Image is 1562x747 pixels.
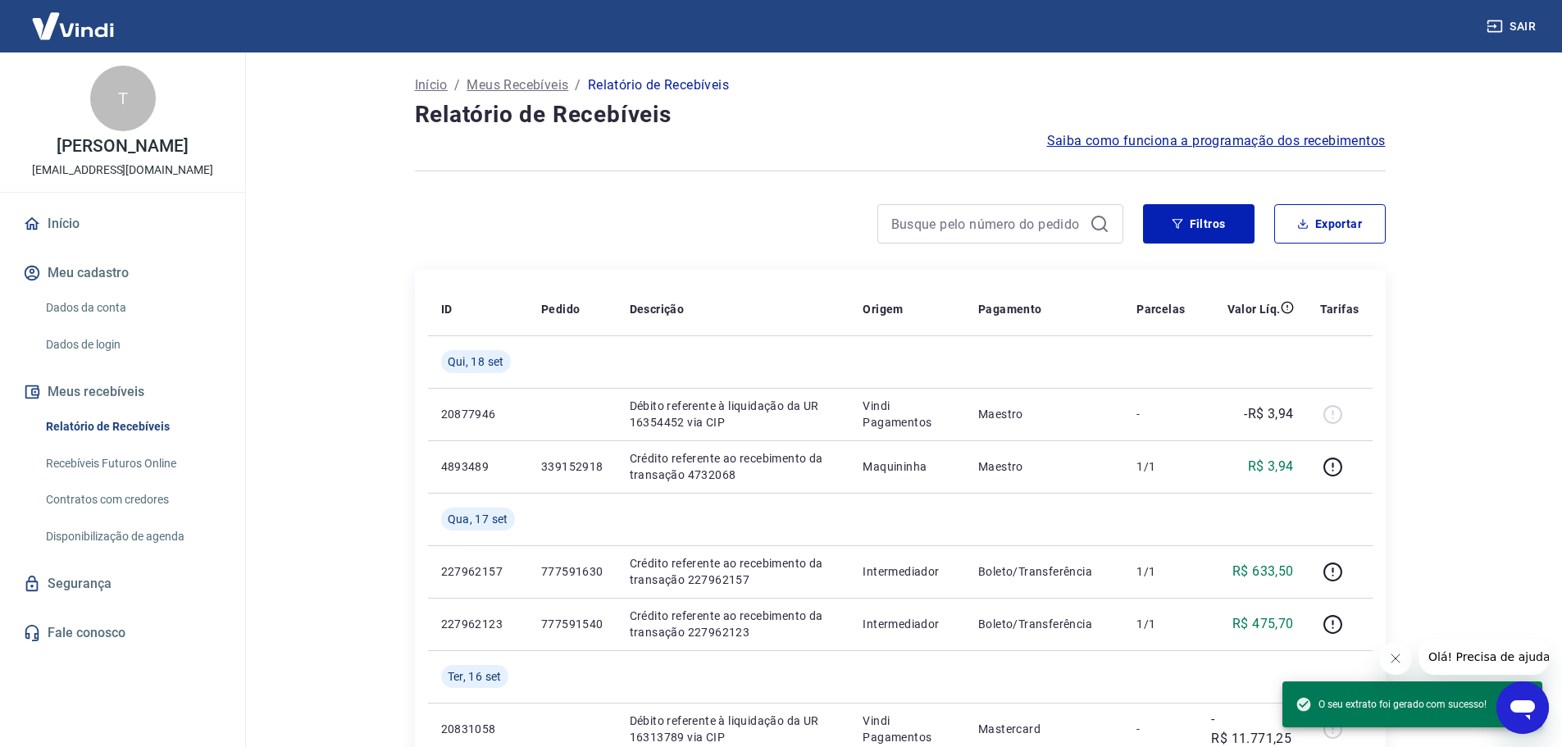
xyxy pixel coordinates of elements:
[863,458,952,475] p: Maquininha
[863,616,952,632] p: Intermediador
[630,301,685,317] p: Descrição
[415,98,1386,131] h4: Relatório de Recebíveis
[441,721,515,737] p: 20831058
[39,447,225,481] a: Recebíveis Futuros Online
[1136,721,1185,737] p: -
[415,75,448,95] a: Início
[441,301,453,317] p: ID
[978,458,1110,475] p: Maestro
[1274,204,1386,244] button: Exportar
[630,398,837,430] p: Débito referente à liquidação da UR 16354452 via CIP
[20,615,225,651] a: Fale conosco
[1496,681,1549,734] iframe: Botão para abrir a janela de mensagens
[863,563,952,580] p: Intermediador
[1232,614,1294,634] p: R$ 475,70
[57,138,188,155] p: [PERSON_NAME]
[467,75,568,95] a: Meus Recebíveis
[448,668,502,685] span: Ter, 16 set
[1136,563,1185,580] p: 1/1
[978,616,1110,632] p: Boleto/Transferência
[630,608,837,640] p: Crédito referente ao recebimento da transação 227962123
[978,301,1042,317] p: Pagamento
[978,721,1110,737] p: Mastercard
[1248,457,1294,476] p: R$ 3,94
[541,616,603,632] p: 777591540
[1296,696,1487,713] span: O seu extrato foi gerado com sucesso!
[448,353,504,370] span: Qui, 18 set
[1136,458,1185,475] p: 1/1
[1232,562,1294,581] p: R$ 633,50
[39,328,225,362] a: Dados de login
[541,563,603,580] p: 777591630
[20,374,225,410] button: Meus recebíveis
[20,255,225,291] button: Meu cadastro
[441,406,515,422] p: 20877946
[630,713,837,745] p: Débito referente à liquidação da UR 16313789 via CIP
[90,66,156,131] div: T
[1136,616,1185,632] p: 1/1
[588,75,729,95] p: Relatório de Recebíveis
[630,555,837,588] p: Crédito referente ao recebimento da transação 227962157
[978,563,1110,580] p: Boleto/Transferência
[575,75,581,95] p: /
[39,520,225,553] a: Disponibilização de agenda
[39,291,225,325] a: Dados da conta
[1143,204,1255,244] button: Filtros
[863,713,952,745] p: Vindi Pagamentos
[1483,11,1542,42] button: Sair
[454,75,460,95] p: /
[1136,406,1185,422] p: -
[630,450,837,483] p: Crédito referente ao recebimento da transação 4732068
[441,616,515,632] p: 227962123
[20,206,225,242] a: Início
[1419,639,1549,675] iframe: Mensagem da empresa
[39,483,225,517] a: Contratos com credores
[1379,642,1412,675] iframe: Fechar mensagem
[863,398,952,430] p: Vindi Pagamentos
[541,301,580,317] p: Pedido
[441,563,515,580] p: 227962157
[541,458,603,475] p: 339152918
[448,511,508,527] span: Qua, 17 set
[10,11,138,25] span: Olá! Precisa de ajuda?
[20,566,225,602] a: Segurança
[1136,301,1185,317] p: Parcelas
[39,410,225,444] a: Relatório de Recebíveis
[32,162,213,179] p: [EMAIL_ADDRESS][DOMAIN_NAME]
[1047,131,1386,151] a: Saiba como funciona a programação dos recebimentos
[20,1,126,51] img: Vindi
[441,458,515,475] p: 4893489
[863,301,903,317] p: Origem
[891,212,1083,236] input: Busque pelo número do pedido
[1320,301,1359,317] p: Tarifas
[1244,404,1293,424] p: -R$ 3,94
[1227,301,1281,317] p: Valor Líq.
[978,406,1110,422] p: Maestro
